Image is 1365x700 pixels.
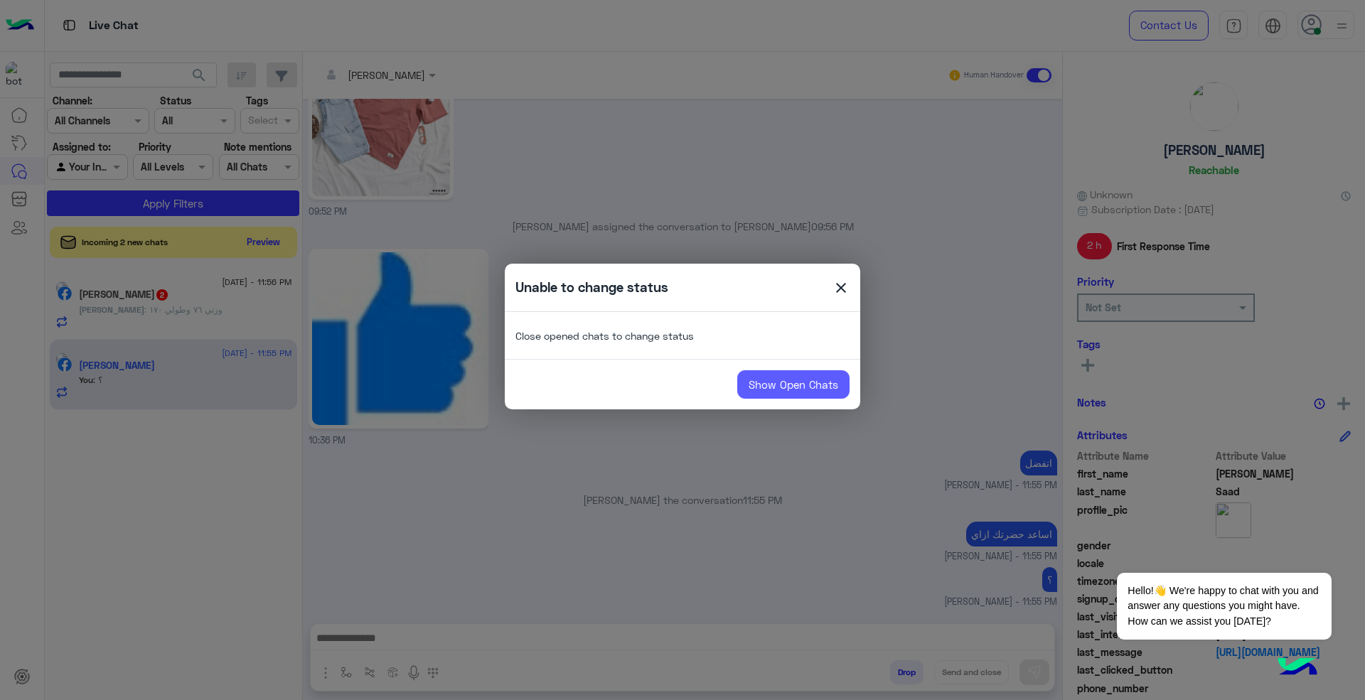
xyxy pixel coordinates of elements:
[515,312,850,359] p: Close opened chats to change status
[737,370,850,399] a: Show Open Chats
[1117,573,1331,640] span: Hello!👋 We're happy to chat with you and answer any questions you might have. How can we assist y...
[833,279,850,301] span: close
[515,279,668,296] h5: Unable to change status
[1273,643,1322,693] img: hulul-logo.png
